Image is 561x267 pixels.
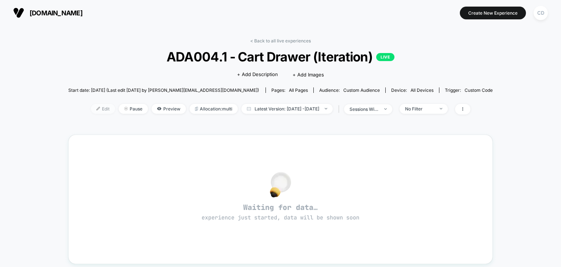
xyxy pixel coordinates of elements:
img: edit [96,107,100,110]
span: Start date: [DATE] (Last edit [DATE] by [PERSON_NAME][EMAIL_ADDRESS][DOMAIN_NAME]) [68,87,259,93]
span: all pages [289,87,308,93]
button: Create New Experience [460,7,526,19]
span: [DOMAIN_NAME] [30,9,83,17]
img: end [325,108,327,109]
span: ADA004.1 - Cart Drawer (Iteration) [89,49,471,64]
span: + Add Images [293,72,324,78]
img: rebalance [195,107,198,111]
img: calendar [247,107,251,110]
span: Pause [119,104,148,114]
span: Custom Code [465,87,493,93]
img: end [440,108,442,109]
span: experience just started, data will be shown soon [202,214,359,221]
button: CD [531,5,550,20]
div: No Filter [405,106,434,112]
div: Audience: [319,87,380,93]
span: Latest Version: [DATE] - [DATE] [241,104,333,114]
div: CD [534,6,548,20]
span: Waiting for data… [81,203,480,222]
span: Custom Audience [343,87,380,93]
span: Device: [385,87,439,93]
div: sessions with impression [350,106,379,112]
div: Trigger: [445,87,493,93]
span: Preview [152,104,186,114]
img: end [124,107,128,110]
span: Edit [91,104,115,114]
button: [DOMAIN_NAME] [11,7,85,19]
a: < Back to all live experiences [250,38,311,44]
img: Visually logo [13,7,24,18]
img: end [384,108,387,110]
span: all devices [411,87,434,93]
div: Pages: [271,87,308,93]
p: LIVE [376,53,394,61]
span: + Add Description [237,71,278,78]
img: no_data [270,172,291,198]
span: | [336,104,344,114]
span: Allocation: multi [190,104,238,114]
